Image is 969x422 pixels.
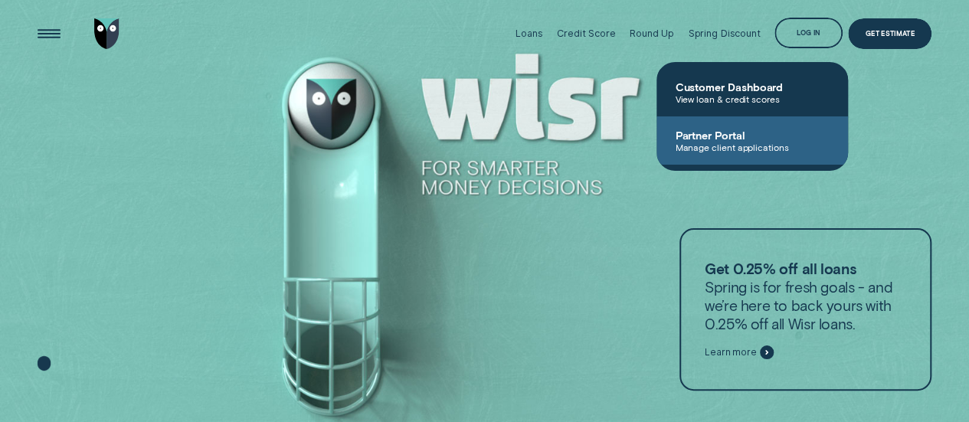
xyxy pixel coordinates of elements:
[656,116,848,165] a: Partner PortalManage client applications
[774,18,843,48] button: Log in
[34,18,64,49] button: Open Menu
[656,68,848,116] a: Customer DashboardView loan & credit scores
[848,18,931,49] a: Get Estimate
[557,28,616,39] div: Credit Score
[679,228,932,391] a: Get 0.25% off all loansSpring is for fresh goals - and we’re here to back yours with 0.25% off al...
[516,28,542,39] div: Loans
[705,347,757,358] span: Learn more
[688,28,760,39] div: Spring Discount
[630,28,674,39] div: Round Up
[705,260,856,277] strong: Get 0.25% off all loans
[94,18,119,49] img: Wisr
[675,80,830,93] span: Customer Dashboard
[675,129,830,142] span: Partner Portal
[675,93,830,104] span: View loan & credit scores
[705,260,906,333] p: Spring is for fresh goals - and we’re here to back yours with 0.25% off all Wisr loans.
[675,142,830,152] span: Manage client applications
